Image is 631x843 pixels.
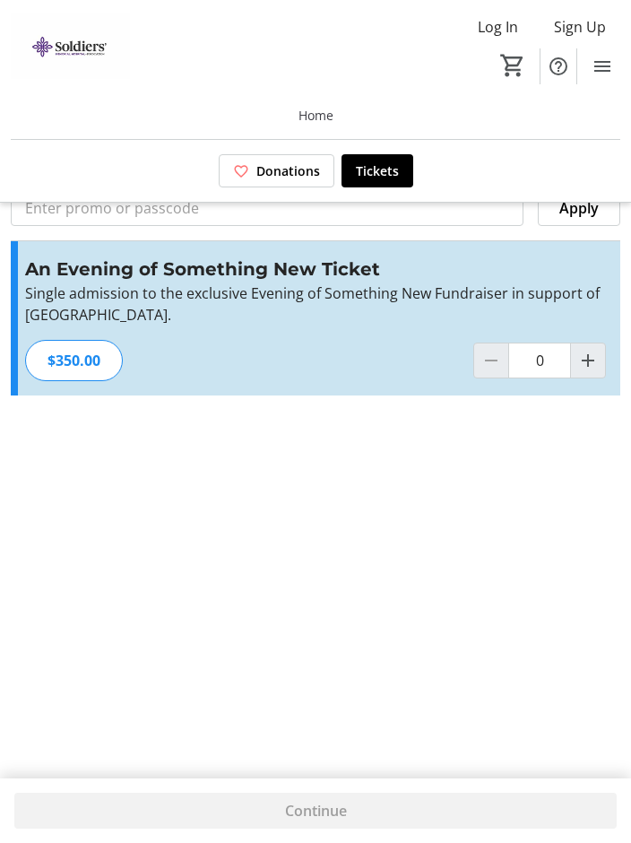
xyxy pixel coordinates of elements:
input: Enter promo or passcode [11,190,523,226]
div: $350.00 [25,340,123,381]
span: Tickets [356,161,399,180]
button: Sign Up [540,13,620,41]
a: Home [11,91,620,139]
a: Donations [219,154,334,187]
button: Increment by one [571,343,605,378]
span: Apply [559,197,599,219]
span: Home [298,106,333,125]
a: Tickets [341,154,413,187]
p: Single admission to the exclusive Evening of Something New Fundraiser in support of [GEOGRAPHIC_D... [25,282,606,326]
button: Menu [584,48,620,84]
span: Donations [256,161,320,180]
h3: An Evening of Something New Ticket [25,256,606,282]
button: Help [540,48,576,84]
button: Log In [463,13,532,41]
span: Sign Up [554,16,606,38]
button: Cart [497,49,529,82]
button: Apply [538,190,620,226]
input: An Evening of Something New Ticket Quantity [508,343,571,378]
span: Log In [478,16,518,38]
img: Orillia Soldiers' Memorial Hospital Foundation's Logo [11,13,130,80]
